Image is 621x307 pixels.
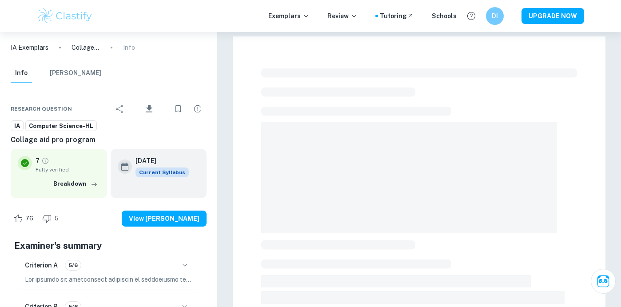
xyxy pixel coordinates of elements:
div: This exemplar is based on the current syllabus. Feel free to refer to it for inspiration/ideas wh... [135,167,189,177]
span: Fully verified [36,166,100,174]
p: Exemplars [268,11,310,21]
h6: DI [490,11,500,21]
a: Computer Science-HL [25,120,97,132]
div: Report issue [189,100,207,118]
span: Research question [11,105,72,113]
span: 5 [50,214,64,223]
span: IA [11,122,23,131]
button: Help and Feedback [464,8,479,24]
p: 7 [36,156,40,166]
h6: Collage aid pro program [11,135,207,145]
button: [PERSON_NAME] [50,64,101,83]
span: Current Syllabus [135,167,189,177]
a: Grade fully verified [41,157,49,165]
p: Collage aid pro program [72,43,100,52]
div: Bookmark [169,100,187,118]
button: DI [486,7,504,25]
h6: [DATE] [135,156,182,166]
button: Ask Clai [591,269,616,294]
h6: Criterion A [25,260,58,270]
span: 5/6 [65,261,81,269]
button: View [PERSON_NAME] [122,211,207,227]
span: 76 [20,214,38,223]
p: Review [327,11,358,21]
h5: Examiner's summary [14,239,203,252]
a: Schools [432,11,457,21]
p: Lor ipsumdo sit ametconsect adipiscin el seddoeiusmo temporin utl etdoloremagna, aliqua enim admi... [25,275,192,284]
div: Like [11,211,38,226]
p: Info [123,43,135,52]
button: Info [11,64,32,83]
div: Dislike [40,211,64,226]
a: IA [11,120,24,132]
img: Clastify logo [37,7,93,25]
button: UPGRADE NOW [521,8,584,24]
a: Tutoring [380,11,414,21]
div: Download [131,97,167,120]
button: Breakdown [51,177,100,191]
a: IA Exemplars [11,43,48,52]
span: Computer Science-HL [26,122,96,131]
div: Share [111,100,129,118]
